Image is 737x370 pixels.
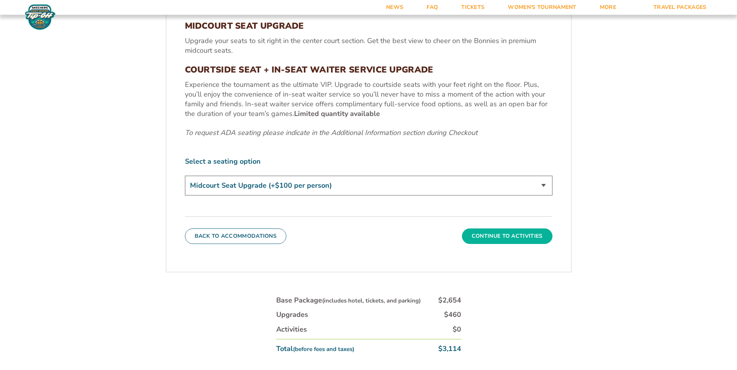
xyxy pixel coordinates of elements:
div: Activities [276,325,307,334]
small: (includes hotel, tickets, and parking) [322,297,421,304]
div: $460 [444,310,461,320]
div: Total [276,344,354,354]
p: Experience the tournament as the ultimate VIP. Upgrade to courtside seats with your feet right on... [185,80,552,119]
div: Upgrades [276,310,308,320]
button: Back To Accommodations [185,228,287,244]
h3: COURTSIDE SEAT + IN-SEAT WAITER SERVICE UPGRADE [185,65,552,75]
div: Base Package [276,296,421,305]
b: Limited quantity available [294,109,380,118]
div: $3,114 [438,344,461,354]
p: Upgrade your seats to sit right in the center court section. Get the best view to cheer on the Bo... [185,36,552,55]
small: (before fees and taxes) [293,345,354,353]
em: To request ADA seating please indicate in the Additional Information section during Checkout [185,128,477,137]
button: Continue To Activities [462,228,552,244]
div: $2,654 [438,296,461,305]
label: Select a seating option [185,157,552,166]
h3: MIDCOURT SEAT UPGRADE [185,21,552,31]
img: Fort Myers Tip-Off [23,4,57,30]
div: $0 [453,325,461,334]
